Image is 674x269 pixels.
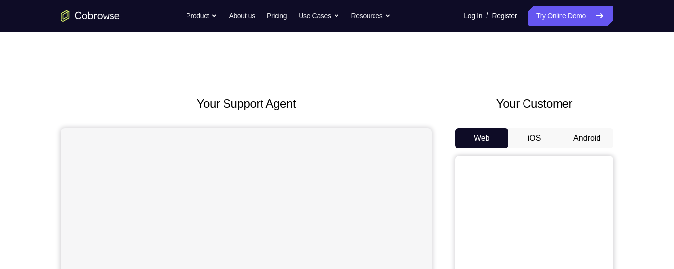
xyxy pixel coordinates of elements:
button: Resources [351,6,391,26]
a: Log In [464,6,482,26]
a: Go to the home page [61,10,120,22]
h2: Your Support Agent [61,95,432,113]
button: Web [455,128,508,148]
a: Pricing [267,6,287,26]
button: Android [561,128,613,148]
button: Product [187,6,218,26]
button: Use Cases [299,6,339,26]
button: iOS [508,128,561,148]
a: Register [492,6,517,26]
a: Try Online Demo [528,6,613,26]
a: About us [229,6,255,26]
span: / [486,10,488,22]
h2: Your Customer [455,95,613,113]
